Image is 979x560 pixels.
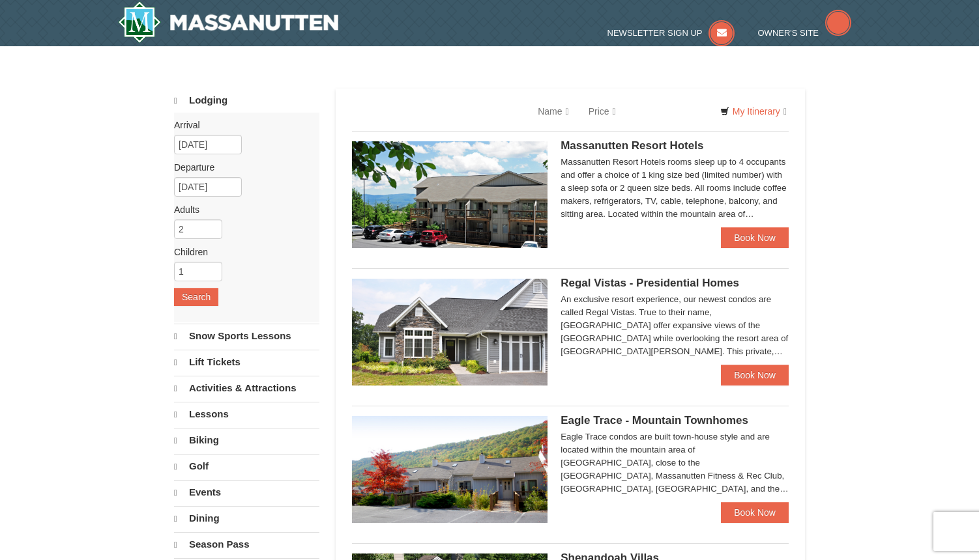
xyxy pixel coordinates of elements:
a: Dining [174,506,319,531]
span: Eagle Trace - Mountain Townhomes [561,414,748,427]
div: Massanutten Resort Hotels rooms sleep up to 4 occupants and offer a choice of 1 king size bed (li... [561,156,789,221]
label: Departure [174,161,310,174]
a: Book Now [721,502,789,523]
a: Lift Tickets [174,350,319,374]
a: My Itinerary [712,102,795,121]
a: Name [528,98,578,124]
a: Biking [174,428,319,453]
img: 19219026-1-e3b4ac8e.jpg [352,141,548,248]
a: Activities & Attractions [174,376,319,400]
img: 19218991-1-902409a9.jpg [352,279,548,385]
img: Massanutten Resort Logo [118,1,338,43]
div: Eagle Trace condos are built town-house style and are located within the mountain area of [GEOGRA... [561,430,789,496]
div: An exclusive resort experience, our newest condos are called Regal Vistas. True to their name, [G... [561,293,789,358]
a: Owner's Site [758,28,852,38]
a: Snow Sports Lessons [174,324,319,348]
span: Newsletter Sign Up [607,28,703,38]
a: Price [579,98,626,124]
a: Lodging [174,89,319,113]
a: Lessons [174,402,319,427]
a: Golf [174,454,319,479]
img: 19218983-1-9b289e55.jpg [352,416,548,523]
a: Events [174,480,319,505]
label: Arrival [174,119,310,132]
a: Book Now [721,365,789,385]
a: Massanutten Resort [118,1,338,43]
span: Regal Vistas - Presidential Homes [561,277,739,289]
span: Owner's Site [758,28,819,38]
a: Season Pass [174,532,319,557]
span: Massanutten Resort Hotels [561,139,703,152]
label: Children [174,245,310,259]
a: Newsletter Sign Up [607,28,735,38]
a: Book Now [721,227,789,248]
button: Search [174,288,218,306]
label: Adults [174,203,310,216]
